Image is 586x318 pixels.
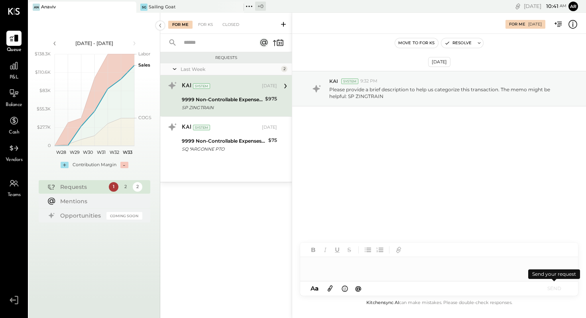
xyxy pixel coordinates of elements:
[138,115,151,120] text: COGS
[182,96,263,104] div: 9999 Non-Controllable Expenses:Other Income and Expenses:To Be Classified
[182,145,266,153] div: SQ *ARGONNE PTO
[120,162,128,168] div: -
[0,141,28,164] a: Vendors
[181,66,279,73] div: Last Week
[37,124,51,130] text: $27.7K
[133,182,142,192] div: 2
[375,245,385,255] button: Ordered List
[344,245,354,255] button: Strikethrough
[428,57,450,67] div: [DATE]
[193,125,210,130] div: System
[56,149,66,155] text: W28
[0,113,28,136] a: Cash
[182,137,266,145] div: 9999 Non-Controllable Expenses:Other Income and Expenses:To Be Classified
[35,69,51,75] text: $110.6K
[441,38,475,48] button: Resolve
[73,162,116,168] div: Contribution Margin
[60,212,102,220] div: Opportunities
[0,58,28,81] a: P&L
[6,157,23,164] span: Vendors
[61,40,128,47] div: [DATE] - [DATE]
[39,88,51,93] text: $83K
[265,95,277,103] div: $975
[10,74,19,81] span: P&L
[37,106,51,112] text: $55.3K
[329,78,338,84] span: KAI
[83,149,92,155] text: W30
[60,197,138,205] div: Mentions
[0,86,28,109] a: Balance
[140,4,147,11] div: SG
[393,245,404,255] button: Add URL
[395,38,438,48] button: Move to for ks
[332,245,342,255] button: Underline
[218,21,243,29] div: Closed
[262,124,277,131] div: [DATE]
[0,31,28,54] a: Queue
[8,192,21,199] span: Teams
[61,162,69,168] div: +
[524,2,566,10] div: [DATE]
[194,21,217,29] div: For KS
[168,21,193,29] div: For Me
[138,62,150,68] text: Sales
[568,2,578,11] button: ar
[262,83,277,89] div: [DATE]
[182,82,191,90] div: KAI
[138,51,150,57] text: Labor
[560,3,566,9] span: am
[514,2,522,10] div: copy link
[341,79,358,84] div: System
[9,129,19,136] span: Cash
[35,51,51,57] text: $138.3K
[123,149,132,155] text: W33
[41,4,56,10] div: Anaviv
[528,269,580,279] div: Send your request
[6,102,22,109] span: Balance
[106,212,142,220] div: Coming Soon
[308,245,319,255] button: Bold
[320,245,330,255] button: Italic
[543,2,558,10] span: 10 : 41
[69,149,79,155] text: W29
[182,124,191,132] div: KAI
[281,66,287,72] div: 2
[7,47,22,54] span: Queue
[96,149,105,155] text: W31
[164,55,288,61] div: Requests
[509,22,525,27] div: For Me
[360,78,378,84] span: 9:32 PM
[528,22,542,27] div: [DATE]
[308,284,321,293] button: Aa
[193,83,210,89] div: System
[109,182,118,192] div: 1
[0,176,28,199] a: Teams
[110,149,119,155] text: W32
[149,4,176,10] div: Sailing Goat
[48,143,51,148] text: 0
[255,2,266,11] div: + 0
[329,86,567,100] p: Please provide a brief description to help us categorize this transaction. The memo might be help...
[182,104,263,112] div: SP ZINGTRAIN
[363,245,373,255] button: Unordered List
[355,285,362,292] span: @
[268,136,277,144] div: $75
[538,283,570,294] button: SEND
[315,285,319,292] span: a
[60,183,105,191] div: Requests
[33,4,40,11] div: An
[353,283,364,293] button: @
[121,182,130,192] div: 2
